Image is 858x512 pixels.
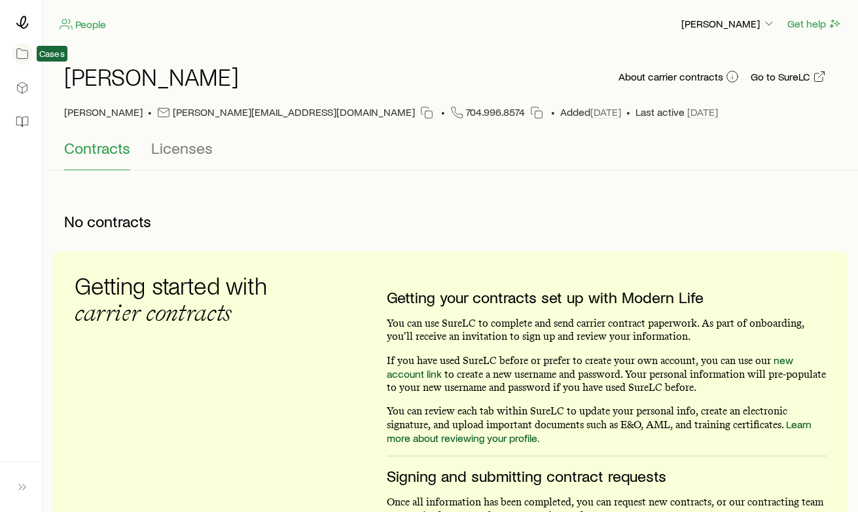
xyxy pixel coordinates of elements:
[635,105,718,123] span: Last active
[687,105,718,119] span: [DATE]
[681,16,776,32] button: [PERSON_NAME]
[151,139,213,157] span: Licenses
[75,299,232,327] span: carrier contracts
[64,212,83,230] span: No
[560,105,621,123] span: Added
[787,16,842,31] button: Get help
[466,105,525,123] span: 704.996.8574
[387,317,827,343] p: You can use SureLC to complete and send carrier contract paperwork. As part of onboarding, you’ll...
[148,105,152,123] span: •
[87,212,151,230] span: contracts
[64,139,130,157] span: Contracts
[75,272,267,326] h3: Getting started with
[59,17,107,32] a: People
[681,17,776,30] p: [PERSON_NAME]
[590,105,621,119] span: [DATE]
[750,69,827,84] a: Go to SureLC
[64,139,837,170] div: Contracting sub-page tabs
[64,105,143,123] span: [PERSON_NAME]
[618,69,740,84] button: About carrier contracts
[173,105,415,123] p: [PERSON_NAME][EMAIL_ADDRESS][DOMAIN_NAME]
[551,105,555,123] span: •
[387,405,827,445] p: You can review each tab within SureLC to update your personal info, create an electronic signatur...
[387,288,827,306] h3: Getting your contracts set up with Modern Life
[387,467,827,485] h3: Signing and submitting contract requests
[441,105,445,123] span: •
[626,105,630,123] span: •
[387,354,827,394] p: If you have used SureLC before or prefer to create your own account, you can use our to create a ...
[39,48,65,59] span: Cases
[64,64,239,90] h1: [PERSON_NAME]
